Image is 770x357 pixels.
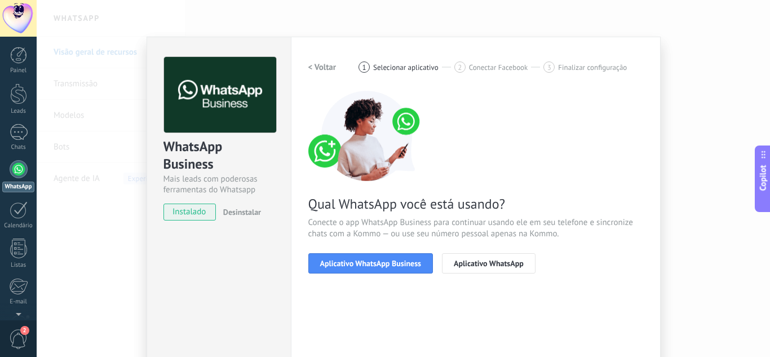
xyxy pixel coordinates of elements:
span: Aplicativo WhatsApp Business [320,259,421,267]
span: Desinstalar [223,207,261,217]
button: < Voltar [308,57,337,77]
span: 2 [458,63,462,72]
div: Mais leads com poderosas ferramentas do Whatsapp [163,174,275,195]
span: Qual WhatsApp você está usando? [308,195,643,213]
span: 2 [20,326,29,335]
span: Finalizar configuração [558,63,627,72]
span: Copilot [758,165,769,191]
div: WhatsApp Business [163,138,275,174]
span: Aplicativo WhatsApp [454,259,524,267]
img: connect number [308,91,427,181]
span: Conectar Facebook [469,63,528,72]
span: Conecte o app WhatsApp Business para continuar usando ele em seu telefone e sincronize chats com ... [308,217,643,240]
button: Aplicativo WhatsApp [442,253,536,274]
div: Chats [2,144,35,151]
span: Selecionar aplicativo [373,63,439,72]
span: 1 [362,63,366,72]
span: instalado [164,204,215,221]
div: WhatsApp [2,182,34,192]
div: Leads [2,108,35,115]
div: Listas [2,262,35,269]
div: E-mail [2,298,35,306]
img: logo_main.png [164,57,276,133]
span: 3 [547,63,551,72]
h2: < Voltar [308,62,337,73]
div: Calendário [2,222,35,230]
div: Painel [2,67,35,74]
button: Desinstalar [219,204,261,221]
button: Aplicativo WhatsApp Business [308,253,433,274]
